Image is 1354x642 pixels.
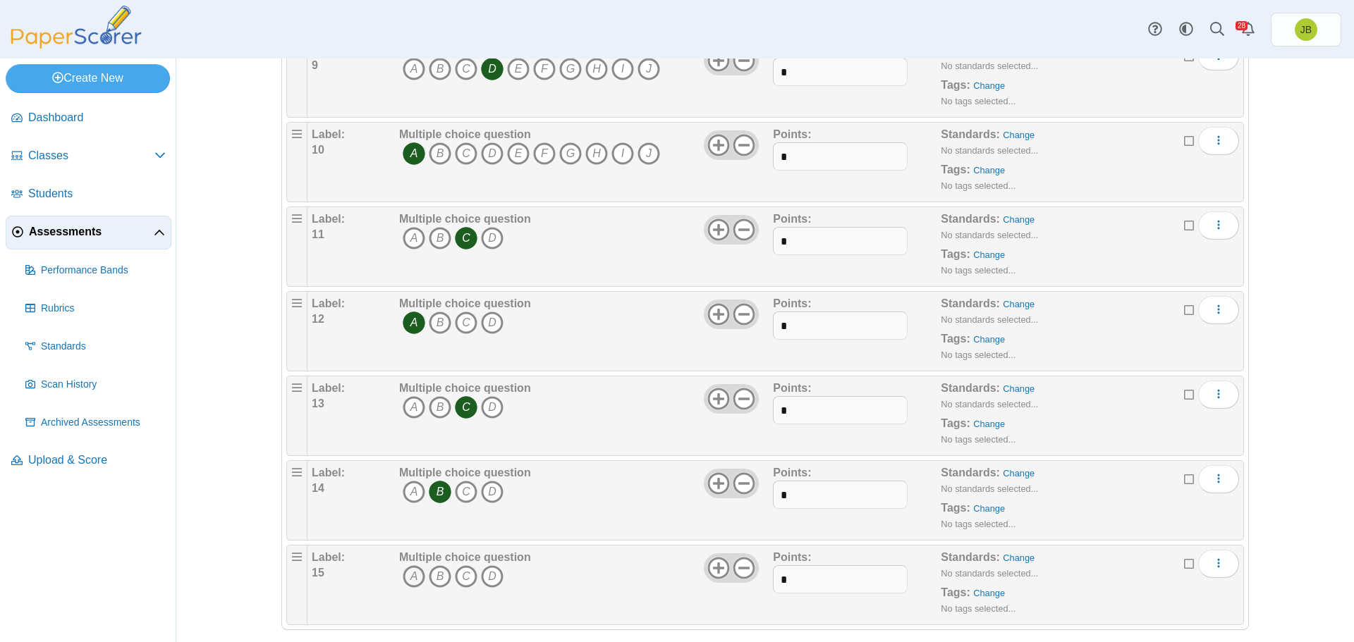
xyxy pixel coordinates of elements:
small: No standards selected... [941,483,1038,494]
i: B [429,58,451,80]
b: Label: [312,213,345,225]
b: Multiple choice question [399,213,531,225]
b: 12 [312,313,324,325]
i: F [533,142,556,165]
b: Tags: [941,502,970,514]
small: No standards selected... [941,399,1038,409]
b: Multiple choice question [399,467,531,479]
i: A [403,396,425,419]
i: D [481,58,504,80]
a: Scan History [20,368,171,402]
i: B [429,396,451,419]
b: Multiple choice question [399,128,531,140]
i: D [481,396,504,419]
i: F [533,58,556,80]
i: B [429,142,451,165]
b: Label: [312,467,345,479]
i: C [455,58,477,80]
i: A [403,142,425,165]
b: Tags: [941,79,970,91]
a: Change [1003,383,1035,394]
b: Tags: [941,163,970,175]
b: Multiple choice question [399,382,531,394]
i: B [429,311,451,334]
div: Drag handle [286,122,307,202]
span: Classes [28,148,154,163]
small: No tags selected... [941,519,1015,529]
b: Points: [773,467,811,479]
i: I [611,58,634,80]
b: 11 [312,228,324,240]
span: Standards [41,340,166,354]
small: No tags selected... [941,96,1015,106]
b: Points: [773,551,811,563]
a: Change [973,419,1005,429]
i: J [638,142,660,165]
b: 13 [312,397,324,409]
div: Drag handle [286,206,307,287]
i: C [455,142,477,165]
small: No tags selected... [941,434,1015,445]
b: Points: [773,213,811,225]
a: Performance Bands [20,254,171,288]
i: A [403,481,425,503]
b: Label: [312,382,345,394]
a: Change [1003,299,1035,309]
b: Tags: [941,333,970,345]
b: Label: [312,551,345,563]
i: H [585,142,608,165]
div: Drag handle [286,37,307,118]
b: Multiple choice question [399,297,531,309]
a: Change [973,334,1005,345]
button: More options [1198,550,1239,578]
b: Points: [773,128,811,140]
span: Joel Boyd [1300,25,1312,35]
a: Joel Boyd [1271,13,1341,47]
i: C [455,227,477,249]
span: Archived Assessments [41,416,166,430]
a: Change [973,503,1005,514]
img: PaperScorer [6,6,147,49]
b: Standards: [941,128,1000,140]
small: No tags selected... [941,603,1015,614]
i: A [403,227,425,249]
a: Change [973,249,1005,260]
div: Drag handle [286,376,307,456]
i: D [481,481,504,503]
i: G [559,58,582,80]
i: B [429,481,451,503]
a: Dashboard [6,101,171,135]
small: No standards selected... [941,230,1038,240]
b: Standards: [941,297,1000,309]
small: No standards selected... [941,314,1038,325]
b: Points: [773,382,811,394]
b: Points: [773,297,811,309]
i: D [481,311,504,334]
b: 14 [312,482,324,494]
button: More options [1198,296,1239,324]
a: Assessments [6,216,171,249]
a: Students [6,178,171,211]
button: More options [1198,381,1239,409]
b: Tags: [941,586,970,598]
span: Assessments [29,224,154,240]
a: Upload & Score [6,444,171,478]
i: H [585,58,608,80]
small: No standards selected... [941,145,1038,156]
b: 15 [312,567,324,579]
button: More options [1198,465,1239,493]
b: Standards: [941,213,1000,225]
div: Drag handle [286,460,307,541]
b: Multiple choice question [399,551,531,563]
small: No tags selected... [941,180,1015,191]
a: Change [1003,214,1035,225]
b: Tags: [941,248,970,260]
div: Drag handle [286,545,307,625]
i: I [611,142,634,165]
i: C [455,565,477,588]
small: No tags selected... [941,265,1015,276]
b: Label: [312,297,345,309]
i: C [455,396,477,419]
small: No tags selected... [941,350,1015,360]
small: No standards selected... [941,568,1038,579]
